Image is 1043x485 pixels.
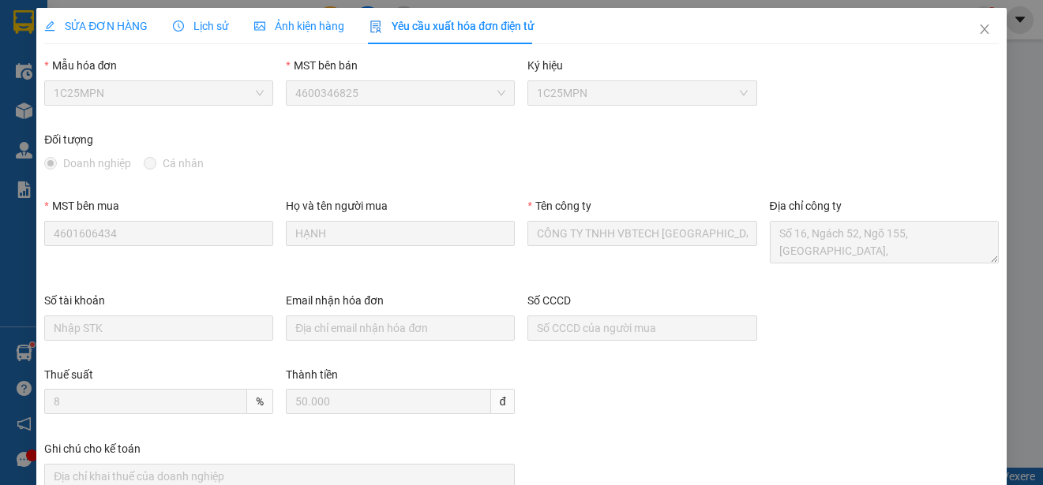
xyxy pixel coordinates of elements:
input: Tên công ty [527,221,756,246]
span: SỬA ĐƠN HÀNG [44,20,148,32]
label: MST bên mua [44,200,118,212]
input: Họ và tên người mua [286,221,515,246]
span: Lịch sử [173,20,229,32]
input: Số tài khoản [44,315,273,341]
input: Thuế suất [44,389,247,414]
textarea: Địa chỉ công ty [770,221,999,263]
label: Ghi chú cho kế toán [44,442,141,455]
span: Cá nhân [156,155,210,172]
span: clock-circle [173,21,184,32]
label: Thành tiền [286,368,338,381]
span: Ảnh kiện hàng [254,20,344,32]
label: Ký hiệu [527,59,563,72]
span: Yêu cầu xuất hóa đơn điện tử [370,20,535,32]
span: 1C25MPN [537,81,747,105]
label: Số CCCD [527,294,571,307]
label: Tên công ty [527,200,591,212]
input: Số CCCD [527,315,756,341]
span: 1C25MPN [54,81,264,105]
label: Địa chỉ công ty [770,200,842,212]
label: Họ và tên người mua [286,200,388,212]
button: Close [962,8,1007,52]
label: Đối tượng [44,133,93,146]
span: % [247,389,273,414]
img: icon [370,21,382,33]
label: Email nhận hóa đơn [286,294,384,307]
span: đ [491,389,516,414]
label: MST bên bán [286,59,357,72]
input: MST bên mua [44,221,273,246]
span: Doanh nghiệp [57,155,137,172]
label: Thuế suất [44,368,93,381]
span: close [978,23,991,35]
label: Số tài khoản [44,294,105,307]
label: Mẫu hóa đơn [44,59,117,72]
input: Email nhận hóa đơn [286,315,515,341]
span: picture [254,21,265,32]
span: 4600346825 [295,81,505,105]
span: edit [44,21,55,32]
